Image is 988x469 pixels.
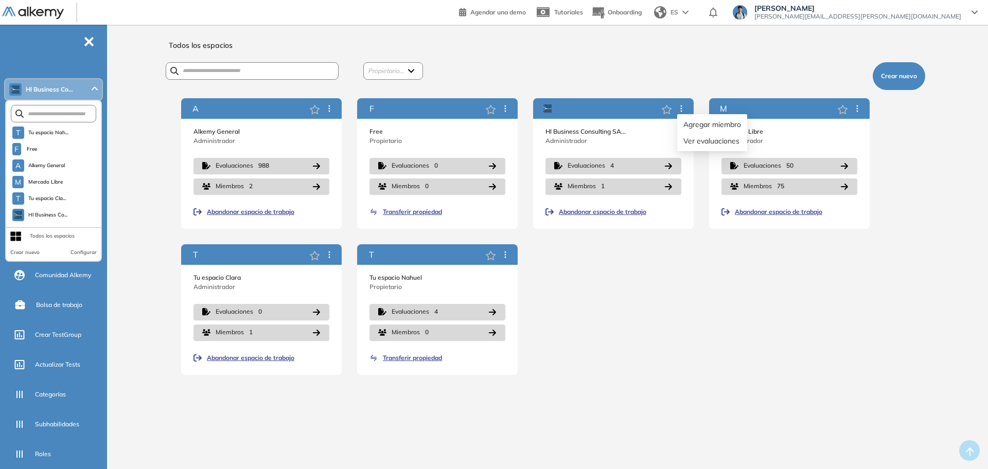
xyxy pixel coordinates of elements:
span: Free [25,145,39,153]
span: M [15,178,21,186]
span: Subhabilidades [35,420,79,429]
span: Alkemy General [28,161,65,170]
p: Propietario [369,282,505,292]
button: Miembros1 [193,324,329,341]
button: Miembros75 [721,178,857,195]
span: Evaluaciones [392,307,429,317]
span: A [15,161,21,170]
span: Miembros [568,182,596,191]
button: Evaluaciones4 [369,304,505,320]
button: Abandonar espacio de trabajo [545,207,646,217]
span: Tu espacio Cla... [28,194,66,203]
span: Miembros [392,182,420,191]
button: Miembros1 [545,178,681,195]
img: https://assets.alkemy.org/workspaces/1802/d452bae4-97f6-47ab-b3bf-1c40240bc960.jpg [543,104,552,113]
p: Administrador [545,136,681,146]
span: ES [671,8,678,17]
img: arrow [682,10,689,14]
span: Abandonar espacio de trabajo [207,353,294,363]
img: https://assets.alkemy.org/workspaces/1802/d452bae4-97f6-47ab-b3bf-1c40240bc960.jpg [14,211,22,219]
button: Miembros0 [369,178,505,195]
button: Abandonar espacio de trabajo [193,207,294,217]
img: Logo [2,7,64,20]
span: Miembros [744,182,772,191]
button: Crear nuevo [10,248,40,257]
span: 0 [425,182,429,191]
span: A [192,102,199,115]
span: Abandonar espacio de trabajo [207,207,294,217]
span: 1 [249,328,253,337]
p: Mercado Libre [721,127,857,136]
p: Administrador [193,282,329,292]
button: Evaluaciones988 [193,158,329,174]
button: Evaluaciones50 [721,158,857,174]
img: https://assets.alkemy.org/workspaces/1802/d452bae4-97f6-47ab-b3bf-1c40240bc960.jpg [11,85,20,94]
span: Agregar miembro [683,120,741,129]
span: 4 [610,161,614,171]
span: Mercado Libre [28,178,63,186]
span: 0 [434,161,438,171]
button: Abandonar espacio de trabajo [721,207,822,217]
span: Tutoriales [554,8,583,16]
p: Hl Business Consulting SA... [545,127,681,136]
span: M [720,102,727,115]
span: Evaluaciones [216,161,253,171]
span: Tu espacio Nah... [28,129,69,137]
p: Administrador [193,136,329,146]
span: 2 [249,182,253,191]
span: Categorías [35,390,66,399]
span: Bolsa de trabajo [36,300,82,310]
button: Evaluaciones0 [369,158,505,174]
span: Abandonar espacio de trabajo [735,207,822,217]
span: Crear TestGroup [35,330,81,339]
span: 75 [777,182,784,191]
span: Roles [35,449,51,459]
span: Comunidad Alkemy [35,270,91,280]
p: Alkemy General [193,127,329,136]
a: Agendar una demo [459,5,526,17]
p: Propietario [369,136,505,146]
span: T [369,248,374,261]
p: Tu espacio Nahuel [369,273,505,282]
span: Agendar una demo [470,8,526,16]
button: Evaluaciones4 [545,158,681,174]
p: Tu espacio Clara [193,273,329,282]
button: Configurar [70,248,97,257]
button: Onboarding [591,2,642,24]
button: Miembros0 [369,324,505,341]
span: 0 [258,307,262,317]
span: F [14,145,19,153]
span: Miembros [216,182,244,191]
span: Transferir propiedad [383,353,442,363]
span: [PERSON_NAME] [754,4,961,12]
span: F [369,102,374,115]
span: 0 [425,328,429,337]
span: T [16,194,20,203]
button: Crear nuevo [873,62,925,90]
img: world [654,6,666,19]
span: Hl Business Co... [28,211,68,219]
p: Administrador [721,136,857,146]
span: 4 [434,307,438,317]
span: T [16,129,20,137]
span: [PERSON_NAME][EMAIL_ADDRESS][PERSON_NAME][DOMAIN_NAME] [754,12,961,21]
span: Evaluaciones [216,307,253,317]
span: Abandonar espacio de trabajo [559,207,646,217]
p: Free [369,127,505,136]
span: Evaluaciones [392,161,429,171]
button: Miembros2 [193,178,329,195]
span: Hl Business Co... [26,85,73,94]
span: Ver evaluaciones [683,136,739,146]
span: 50 [786,161,793,171]
span: Transferir propiedad [383,207,442,217]
span: T [193,248,198,261]
div: Todos los espacios [30,232,75,240]
span: Evaluaciones [744,161,781,171]
span: Evaluaciones [568,161,605,171]
span: Actualizar Tests [35,360,80,369]
span: Propietario... [368,67,404,75]
span: Onboarding [608,8,642,16]
h1: Todos los espacios [169,41,233,50]
button: Evaluaciones0 [193,304,329,320]
span: 1 [601,182,605,191]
